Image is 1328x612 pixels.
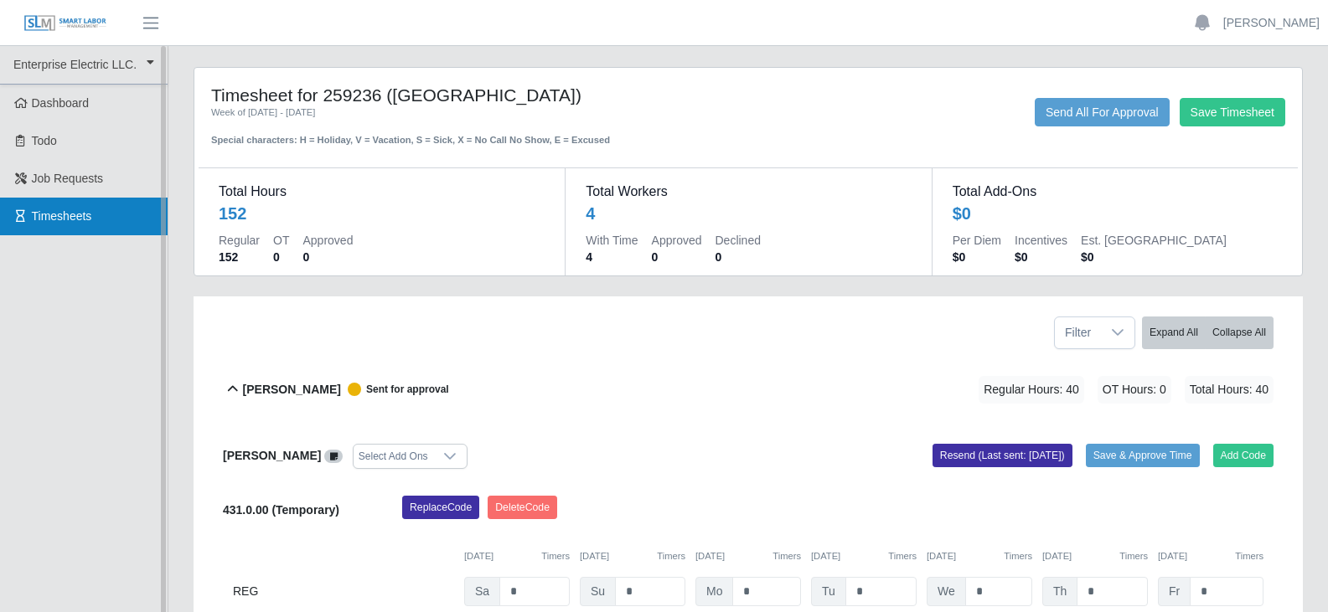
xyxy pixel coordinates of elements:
span: Timesheets [32,209,92,223]
div: [DATE] [811,549,917,563]
dt: OT [273,232,289,249]
dt: Per Diem [953,232,1001,249]
div: [DATE] [1042,549,1148,563]
div: [DATE] [464,549,570,563]
dt: Total Workers [586,182,911,202]
dt: Approved [302,232,353,249]
dt: With Time [586,232,638,249]
dt: Approved [652,232,702,249]
dd: 0 [273,249,289,265]
button: Timers [657,549,685,563]
span: Mo [695,577,733,606]
span: Su [580,577,616,606]
button: Expand All [1142,316,1206,349]
div: 4 [586,202,595,225]
b: [PERSON_NAME] [223,449,321,462]
span: Fr [1158,577,1191,606]
button: Timers [888,549,917,563]
dd: $0 [1015,249,1067,265]
span: Dashboard [32,96,90,110]
a: View/Edit Notes [324,449,343,462]
span: Filter [1055,317,1101,348]
span: Th [1042,577,1077,606]
div: [DATE] [927,549,1032,563]
dd: 0 [302,249,353,265]
span: OT Hours: 0 [1098,376,1171,404]
a: [PERSON_NAME] [1223,14,1320,32]
span: Job Requests [32,172,104,185]
div: [DATE] [580,549,685,563]
button: Collapse All [1205,316,1274,349]
button: Save & Approve Time [1086,444,1200,467]
button: Timers [773,549,801,563]
dt: Declined [716,232,761,249]
button: Add Code [1213,444,1274,467]
button: Timers [1004,549,1032,563]
div: Select Add Ons [354,445,433,468]
span: Total Hours: 40 [1185,376,1274,404]
button: DeleteCode [488,496,557,519]
button: [PERSON_NAME] Sent for approval Regular Hours: 40 OT Hours: 0 Total Hours: 40 [223,356,1274,424]
div: REG [233,577,454,606]
h4: Timesheet for 259236 ([GEOGRAPHIC_DATA]) [211,85,644,105]
div: bulk actions [1142,316,1274,349]
span: Regular Hours: 40 [979,376,1084,404]
dd: 0 [716,249,761,265]
div: Special characters: H = Holiday, V = Vacation, S = Sick, X = No Call No Show, E = Excused [211,120,644,147]
dd: $0 [953,249,1001,265]
dd: 152 [219,249,260,265]
button: Save Timesheet [1180,98,1285,126]
div: [DATE] [695,549,801,563]
b: [PERSON_NAME] [243,381,341,399]
button: Timers [1119,549,1148,563]
dd: 0 [652,249,702,265]
span: Sent for approval [341,383,449,396]
button: ReplaceCode [402,496,479,519]
div: Week of [DATE] - [DATE] [211,105,644,120]
button: Send All For Approval [1035,98,1170,126]
dt: Total Hours [219,182,545,202]
div: $0 [953,202,971,225]
dt: Total Add-Ons [953,182,1278,202]
button: Timers [541,549,570,563]
dd: $0 [1081,249,1227,265]
dd: 4 [586,249,638,265]
span: Sa [464,577,500,606]
dt: Incentives [1015,232,1067,249]
dt: Regular [219,232,260,249]
div: 152 [219,202,246,225]
span: We [927,577,966,606]
img: SLM Logo [23,14,107,33]
b: 431.0.00 (Temporary) [223,503,339,517]
button: Timers [1235,549,1263,563]
dt: Est. [GEOGRAPHIC_DATA] [1081,232,1227,249]
span: Todo [32,134,57,147]
button: Resend (Last sent: [DATE]) [933,444,1072,467]
div: [DATE] [1158,549,1263,563]
span: Tu [811,577,846,606]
